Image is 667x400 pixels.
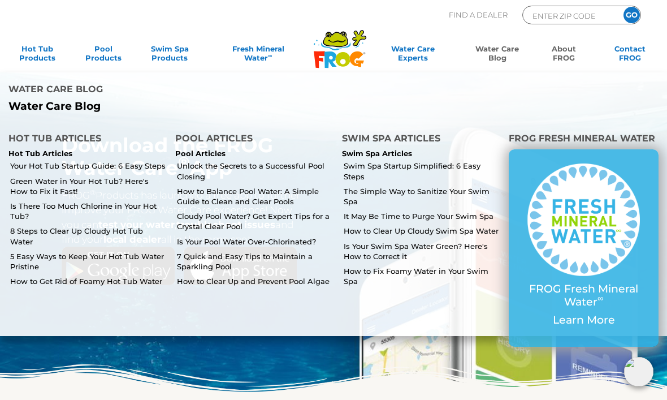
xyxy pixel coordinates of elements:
a: Unlock the Secrets to a Successful Pool Closing [177,161,333,181]
a: 7 Quick and Easy Tips to Maintain a Sparkling Pool [177,251,333,272]
a: How to Clear Up and Prevent Pool Algae [177,276,333,286]
a: Hot Tub Articles [8,149,72,158]
a: Is There Too Much Chlorine in Your Hot Tub? [10,201,167,221]
a: 5 Easy Ways to Keep Your Hot Tub Water Pristine [10,251,167,272]
a: AboutFROG [538,44,590,67]
a: Hot TubProducts [11,44,63,67]
h4: Hot Tub Articles [8,130,158,149]
h4: Swim Spa Articles [342,130,492,149]
h4: FROG Fresh Mineral Water [509,130,659,149]
a: Swim Spa Startup Simplified: 6 Easy Steps [344,161,500,181]
h4: Water Care Blog [8,81,325,100]
a: ContactFROG [604,44,656,67]
h4: Pool Articles [175,130,325,149]
p: Find A Dealer [449,6,508,24]
a: It May Be Time to Purge Your Swim Spa [344,211,500,221]
a: How to Fix Foamy Water in Your Swim Spa [344,266,500,286]
a: 8 Steps to Clear Up Cloudy Hot Tub Water [10,226,167,246]
a: Swim SpaProducts [144,44,196,67]
p: FROG Fresh Mineral Water [527,283,640,309]
a: Is Your Swim Spa Water Green? Here's How to Correct it [344,241,500,261]
a: Fresh MineralWater∞ [210,44,306,67]
a: The Simple Way to Sanitize Your Swim Spa [344,186,500,207]
a: Water CareExperts [369,44,457,67]
a: Green Water in Your Hot Tub? Here's How to Fix it Fast! [10,176,167,196]
a: How to Balance Pool Water: A Simple Guide to Clean and Clear Pools [177,186,333,207]
a: Water CareBlog [471,44,523,67]
a: Cloudy Pool Water? Get Expert Tips for a Crystal Clear Pool [177,211,333,231]
a: Pool Articles [175,149,226,158]
a: PoolProducts [77,44,129,67]
a: How to Get Rid of Foamy Hot Tub Water [10,276,167,286]
img: openIcon [624,357,653,386]
a: Your Hot Tub Startup Guide: 6 Easy Steps [10,161,167,171]
input: GO [623,7,640,23]
a: FROG Fresh Mineral Water∞ Learn More [527,164,640,333]
a: Swim Spa Articles [342,149,412,158]
a: Is Your Pool Water Over-Chlorinated? [177,236,333,247]
a: How to Clear Up Cloudy Swim Spa Water [344,226,500,236]
input: Zip Code Form [531,9,608,22]
sup: ∞ [597,293,603,303]
p: Learn More [527,314,640,327]
p: Water Care Blog [8,100,325,113]
sup: ∞ [268,53,272,59]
